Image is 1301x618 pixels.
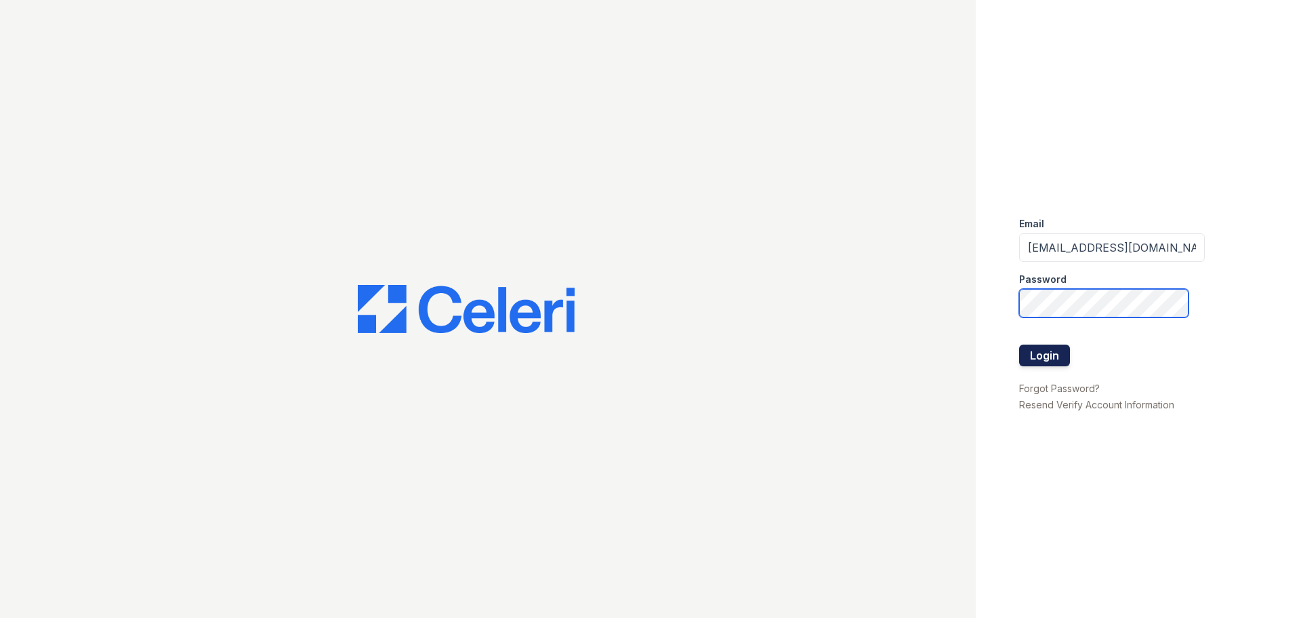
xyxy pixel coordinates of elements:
[1019,273,1067,286] label: Password
[358,285,575,334] img: CE_Logo_Blue-a8612792a0a2168367f1c8372b55b34899dd931a85d93a1a3d3e32e68fde9ad4.png
[1019,217,1044,231] label: Email
[1019,345,1070,366] button: Login
[1019,383,1100,394] a: Forgot Password?
[1164,295,1180,311] keeper-lock: Open Keeper Popup
[1019,399,1174,410] a: Resend Verify Account Information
